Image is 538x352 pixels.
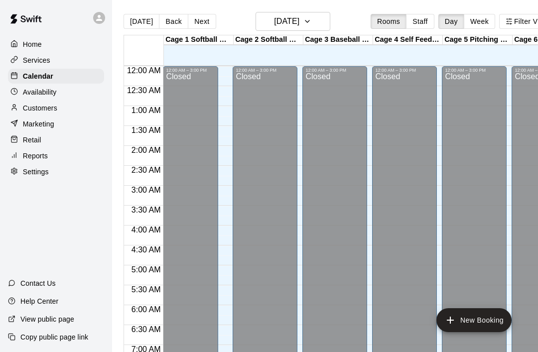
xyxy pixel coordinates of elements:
button: add [436,308,512,332]
a: Customers [8,101,104,116]
span: 4:30 AM [129,245,163,254]
p: Reports [23,151,48,161]
button: Staff [406,14,434,29]
div: 12:00 AM – 3:00 PM [236,68,294,73]
a: Services [8,53,104,68]
div: Cage 4 Self Feeder Baseball Machine/Live [373,35,443,45]
p: Availability [23,87,57,97]
div: Cage 3 Baseball Machine/Softball Machine [303,35,373,45]
p: Calendar [23,71,53,81]
p: Contact Us [20,278,56,288]
a: Marketing [8,117,104,131]
div: Cage 5 Pitching Lane/Live [443,35,513,45]
p: Home [23,39,42,49]
span: 2:30 AM [129,166,163,174]
button: Week [464,14,495,29]
span: 6:30 AM [129,325,163,334]
a: Reports [8,148,104,163]
span: 12:30 AM [125,86,163,95]
span: 12:00 AM [125,66,163,75]
div: Cage 1 Softball Machine/Live [164,35,234,45]
p: Help Center [20,296,58,306]
span: 1:30 AM [129,126,163,134]
p: Customers [23,103,57,113]
button: Next [188,14,216,29]
button: Day [438,14,464,29]
span: 4:00 AM [129,226,163,234]
button: Rooms [371,14,406,29]
button: Back [159,14,188,29]
a: Retail [8,132,104,147]
p: View public page [20,314,74,324]
button: [DATE] [124,14,159,29]
p: Settings [23,167,49,177]
p: Copy public page link [20,332,88,342]
div: 12:00 AM – 3:00 PM [166,68,215,73]
div: 12:00 AM – 3:00 PM [305,68,364,73]
a: Availability [8,85,104,100]
div: 12:00 AM – 3:00 PM [375,68,434,73]
a: Calendar [8,69,104,84]
p: Retail [23,135,41,145]
span: 2:00 AM [129,146,163,154]
p: Services [23,55,50,65]
span: 5:00 AM [129,265,163,274]
p: Marketing [23,119,54,129]
div: Cage 2 Softball Machine/Live [234,35,303,45]
h6: [DATE] [274,14,299,28]
a: Settings [8,164,104,179]
span: 3:30 AM [129,206,163,214]
span: 5:30 AM [129,285,163,294]
span: 1:00 AM [129,106,163,115]
a: Home [8,37,104,52]
button: [DATE] [256,12,330,31]
div: 12:00 AM – 3:00 PM [445,68,504,73]
span: 6:00 AM [129,305,163,314]
span: 3:00 AM [129,186,163,194]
